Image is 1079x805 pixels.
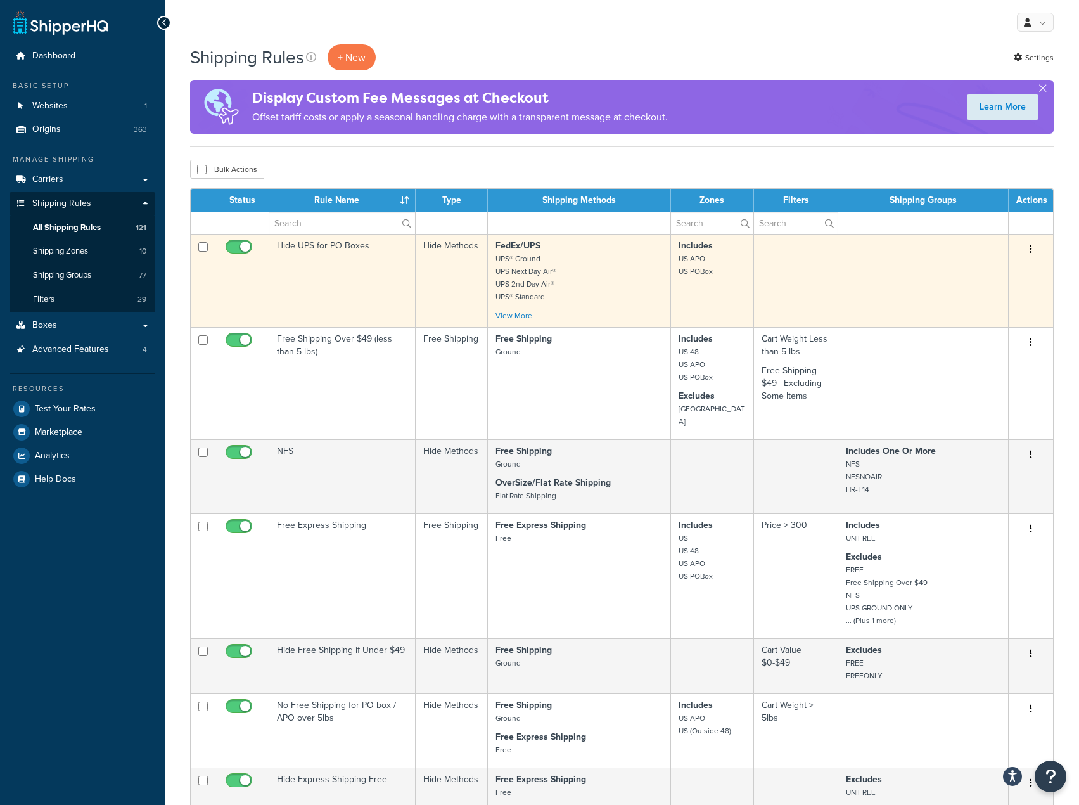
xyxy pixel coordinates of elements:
[10,421,155,444] a: Marketplace
[10,168,155,191] li: Carriers
[33,294,54,305] span: Filters
[328,44,376,70] p: + New
[495,744,511,756] small: Free
[495,643,552,657] strong: Free Shipping
[269,212,415,234] input: Search
[10,288,155,311] a: Filters 29
[32,174,63,185] span: Carriers
[495,346,521,357] small: Ground
[10,118,155,141] a: Origins 363
[32,344,109,355] span: Advanced Features
[416,638,488,693] td: Hide Methods
[679,332,713,345] strong: Includes
[10,338,155,361] a: Advanced Features 4
[671,189,755,212] th: Zones
[1009,189,1053,212] th: Actions
[269,327,416,439] td: Free Shipping Over $49 (less than 5 lbs)
[269,189,416,212] th: Rule Name : activate to sort column ascending
[495,253,556,302] small: UPS® Ground UPS Next Day Air® UPS 2nd Day Air® UPS® Standard
[139,246,146,257] span: 10
[10,192,155,312] li: Shipping Rules
[137,294,146,305] span: 29
[754,638,838,693] td: Cart Value $0-$49
[269,234,416,327] td: Hide UPS for PO Boxes
[846,518,880,532] strong: Includes
[838,189,1009,212] th: Shipping Groups
[679,389,715,402] strong: Excludes
[35,474,76,485] span: Help Docs
[495,476,611,489] strong: OverSize/Flat Rate Shipping
[679,532,713,582] small: US US 48 US APO US POBox
[10,118,155,141] li: Origins
[495,657,521,669] small: Ground
[10,444,155,467] a: Analytics
[10,94,155,118] a: Websites 1
[846,564,928,626] small: FREE Free Shipping Over $49 NFS UPS GROUND ONLY ... (Plus 1 more)
[967,94,1038,120] a: Learn More
[10,240,155,263] a: Shipping Zones 10
[35,404,96,415] span: Test Your Rates
[215,189,269,212] th: Status
[495,712,521,724] small: Ground
[495,239,540,252] strong: FedEx/UPS
[190,45,304,70] h1: Shipping Rules
[10,154,155,165] div: Manage Shipping
[1035,761,1066,792] button: Open Resource Center
[190,160,264,179] button: Bulk Actions
[136,222,146,233] span: 121
[754,693,838,768] td: Cart Weight > 5lbs
[671,212,754,234] input: Search
[495,444,552,458] strong: Free Shipping
[846,532,876,544] small: UNIFREE
[846,773,882,786] strong: Excludes
[252,108,668,126] p: Offset tariff costs or apply a seasonal handling charge with a transparent message at checkout.
[495,532,511,544] small: Free
[679,712,731,737] small: US APO US (Outside 48)
[495,518,586,532] strong: Free Express Shipping
[10,288,155,311] li: Filters
[416,439,488,513] td: Hide Methods
[846,550,882,563] strong: Excludes
[495,310,532,321] a: View More
[32,320,57,331] span: Boxes
[679,403,745,427] small: [GEOGRAPHIC_DATA]
[33,270,91,281] span: Shipping Groups
[679,699,713,712] strong: Includes
[10,80,155,91] div: Basic Setup
[416,189,488,212] th: Type
[416,234,488,327] td: Hide Methods
[754,212,838,234] input: Search
[10,240,155,263] li: Shipping Zones
[32,198,91,209] span: Shipping Rules
[32,124,61,135] span: Origins
[495,490,556,501] small: Flat Rate Shipping
[10,468,155,491] li: Help Docs
[488,189,671,212] th: Shipping Methods
[10,383,155,394] div: Resources
[10,94,155,118] li: Websites
[754,189,838,212] th: Filters
[495,332,552,345] strong: Free Shipping
[495,787,511,798] small: Free
[10,314,155,337] a: Boxes
[846,657,882,681] small: FREE FREEONLY
[679,346,713,383] small: US 48 US APO US POBox
[846,643,882,657] strong: Excludes
[754,513,838,638] td: Price > 300
[416,327,488,439] td: Free Shipping
[10,216,155,240] a: All Shipping Rules 121
[35,451,70,461] span: Analytics
[846,787,876,798] small: UNIFREE
[134,124,147,135] span: 363
[754,327,838,439] td: Cart Weight Less than 5 lbs
[139,270,146,281] span: 77
[495,699,552,712] strong: Free Shipping
[33,222,101,233] span: All Shipping Rules
[846,458,882,495] small: NFS NFSNOAIR HR-T14
[10,44,155,68] a: Dashboard
[32,51,75,61] span: Dashboard
[10,216,155,240] li: All Shipping Rules
[269,693,416,768] td: No Free Shipping for PO box / APO over 5lbs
